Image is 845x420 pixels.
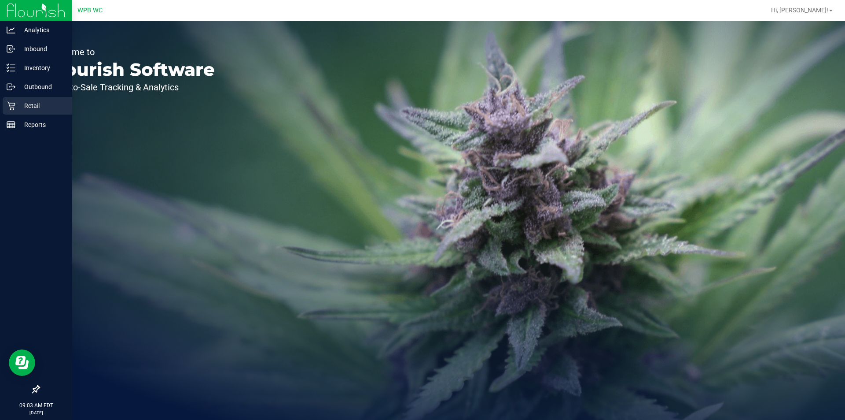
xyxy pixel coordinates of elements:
[77,7,103,14] span: WPB WC
[771,7,828,14] span: Hi, [PERSON_NAME]!
[15,44,68,54] p: Inbound
[48,61,215,78] p: Flourish Software
[7,82,15,91] inline-svg: Outbound
[7,101,15,110] inline-svg: Retail
[15,119,68,130] p: Reports
[48,48,215,56] p: Welcome to
[15,82,68,92] p: Outbound
[7,26,15,34] inline-svg: Analytics
[7,45,15,53] inline-svg: Inbound
[4,401,68,409] p: 09:03 AM EDT
[15,25,68,35] p: Analytics
[48,83,215,92] p: Seed-to-Sale Tracking & Analytics
[15,63,68,73] p: Inventory
[9,349,35,376] iframe: Resource center
[4,409,68,416] p: [DATE]
[15,100,68,111] p: Retail
[7,63,15,72] inline-svg: Inventory
[7,120,15,129] inline-svg: Reports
